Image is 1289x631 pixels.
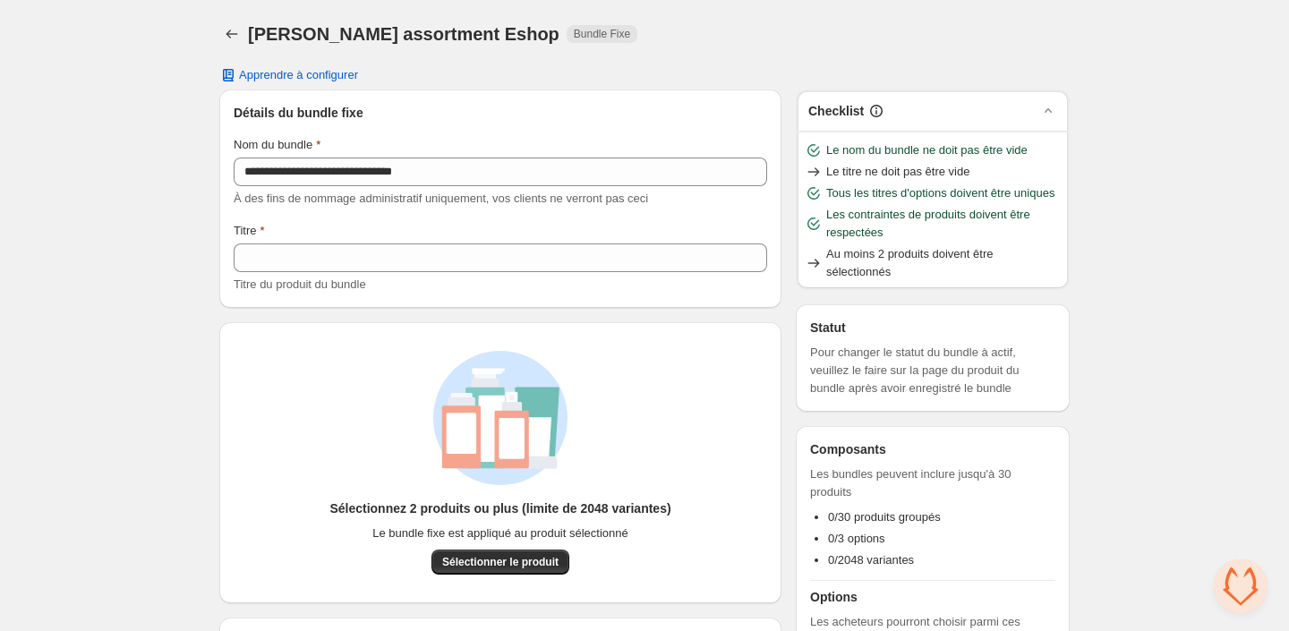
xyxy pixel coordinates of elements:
span: Apprendre à configurer [239,68,358,82]
h3: Composants [810,440,886,458]
span: Sélectionner le produit [442,555,559,569]
button: Sélectionner le produit [431,550,569,575]
div: Open chat [1214,559,1268,613]
h3: Sélectionnez 2 produits ou plus (limite de 2048 variantes) [329,499,670,517]
button: Apprendre à configurer [209,63,369,88]
h3: Statut [810,319,1055,337]
span: Au moins 2 produits doivent être sélectionnés [826,245,1061,281]
span: 0/3 options [828,532,885,545]
label: Titre [234,222,265,240]
span: Le nom du bundle ne doit pas être vide [826,141,1028,159]
span: 0/30 produits groupés [828,510,941,524]
span: Le bundle fixe est appliqué au produit sélectionné [372,524,628,542]
button: Back [219,21,244,47]
span: Tous les titres d'options doivent être uniques [826,184,1054,202]
h3: Détails du bundle fixe [234,104,767,122]
span: Le titre ne doit pas être vide [826,163,969,181]
span: 0/2048 variantes [828,553,914,567]
h1: [PERSON_NAME] assortment Eshop [248,23,559,45]
span: À des fins de nommage administratif uniquement, vos clients ne verront pas ceci [234,192,648,205]
span: Pour changer le statut du bundle à actif, veuillez le faire sur la page du produit du bundle aprè... [810,344,1055,397]
label: Nom du bundle [234,136,320,154]
span: Titre du produit du bundle [234,277,366,291]
span: Les contraintes de produits doivent être respectées [826,206,1061,242]
h3: Options [810,588,1055,606]
h3: Checklist [808,102,864,120]
span: Les bundles peuvent inclure jusqu'à 30 produits [810,465,1055,501]
span: Bundle Fixe [574,27,630,41]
